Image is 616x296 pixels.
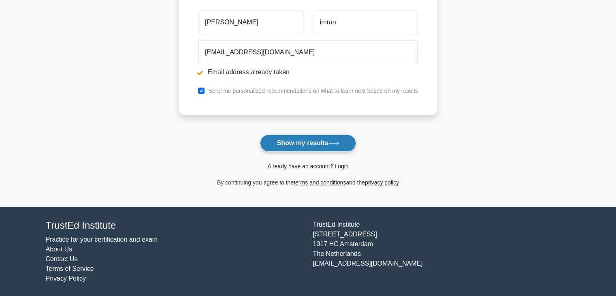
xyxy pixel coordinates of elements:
[260,135,356,152] button: Show my results
[308,220,576,283] div: TrustEd Institute [STREET_ADDRESS] 1017 HC Amsterdam The Netherlands [EMAIL_ADDRESS][DOMAIN_NAME]
[46,275,86,282] a: Privacy Policy
[198,11,303,34] input: First name
[198,41,418,64] input: Email
[46,265,94,272] a: Terms of Service
[46,220,303,232] h4: TrustEd Institute
[46,255,78,262] a: Contact Us
[365,179,399,186] a: privacy policy
[174,178,442,187] div: By continuing you agree to the and the
[46,246,72,253] a: About Us
[198,67,418,77] li: Email address already taken
[294,179,346,186] a: terms and conditions
[208,88,418,94] label: Send me personalized recommendations on what to learn next based on my results
[267,163,348,169] a: Already have an account? Login
[313,11,418,34] input: Last name
[46,236,158,243] a: Practice for your certification and exam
